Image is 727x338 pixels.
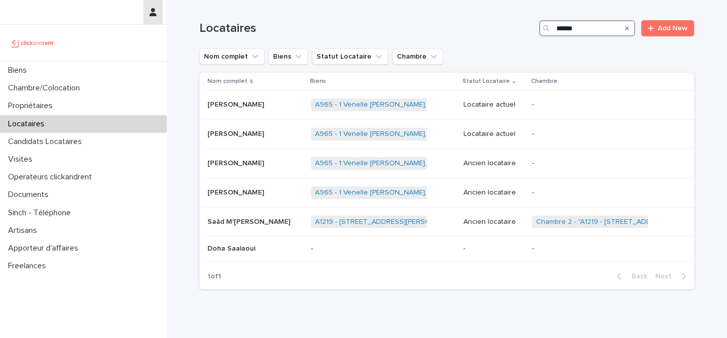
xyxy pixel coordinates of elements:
a: Add New [641,20,694,36]
p: Chambre/Colocation [4,83,88,93]
p: - [532,159,658,168]
p: Apporteur d'affaires [4,244,86,253]
p: Nom complet [207,76,247,87]
p: - [532,130,658,138]
p: Biens [4,66,35,75]
button: Chambre [392,49,443,65]
p: Sinch - Téléphone [4,208,79,218]
p: Chambre [531,76,557,87]
p: Visites [4,155,40,164]
a: A965 - 1 Venelle [PERSON_NAME], Rouen 76100 [315,188,473,197]
p: Biens [310,76,326,87]
p: - [532,188,658,197]
p: Ancien locataire [463,188,524,197]
tr: [PERSON_NAME][PERSON_NAME] A965 - 1 Venelle [PERSON_NAME], Rouen 76100 Locataire actuel- [199,90,694,120]
span: Add New [658,25,688,32]
p: Ancien locataire [463,159,524,168]
p: - [463,245,524,253]
button: Next [651,272,694,281]
p: [PERSON_NAME] [207,157,266,168]
p: Statut Locataire [462,76,510,87]
a: A965 - 1 Venelle [PERSON_NAME], Rouen 76100 [315,159,473,168]
p: [PERSON_NAME] [207,186,266,197]
tr: [PERSON_NAME][PERSON_NAME] A965 - 1 Venelle [PERSON_NAME], Rouen 76100 Locataire actuel- [199,120,694,149]
button: Nom complet [199,49,265,65]
tr: [PERSON_NAME][PERSON_NAME] A965 - 1 Venelle [PERSON_NAME], Rouen 76100 Ancien locataire- [199,149,694,178]
button: Biens [269,49,308,65]
p: - [311,245,437,253]
p: 1 of 1 [199,264,229,289]
p: Artisans [4,226,45,235]
a: A965 - 1 Venelle [PERSON_NAME], Rouen 76100 [315,130,473,138]
button: Back [609,272,651,281]
p: - [532,101,658,109]
span: Back [626,273,647,280]
p: Doha Saalaoui [207,243,257,253]
a: A965 - 1 Venelle [PERSON_NAME], Rouen 76100 [315,101,473,109]
button: Statut Locataire [312,49,388,65]
p: - [532,245,658,253]
h1: Locataires [199,21,535,36]
tr: [PERSON_NAME][PERSON_NAME] A965 - 1 Venelle [PERSON_NAME], Rouen 76100 Ancien locataire- [199,178,694,207]
p: Candidats Locataires [4,137,90,147]
a: A1219 - [STREET_ADDRESS][PERSON_NAME] 94240 [315,218,485,226]
tr: Saâd M'[PERSON_NAME]Saâd M'[PERSON_NAME] A1219 - [STREET_ADDRESS][PERSON_NAME] 94240 Ancien locat... [199,207,694,236]
p: Documents [4,190,57,200]
tr: Doha SaalaouiDoha Saalaoui --- [199,236,694,262]
input: Search [539,20,635,36]
p: Propriétaires [4,101,61,111]
p: Locataire actuel [463,101,524,109]
img: UCB0brd3T0yccxBKYDjQ [8,33,57,53]
span: Next [655,273,678,280]
p: Freelances [4,261,54,271]
p: [PERSON_NAME] [207,99,266,109]
p: Saâd M'[PERSON_NAME] [207,216,292,226]
p: [PERSON_NAME] [207,128,266,138]
p: Operateurs clickandrent [4,172,100,182]
p: Locataire actuel [463,130,524,138]
p: Locataires [4,119,53,129]
p: Ancien locataire [463,218,524,226]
